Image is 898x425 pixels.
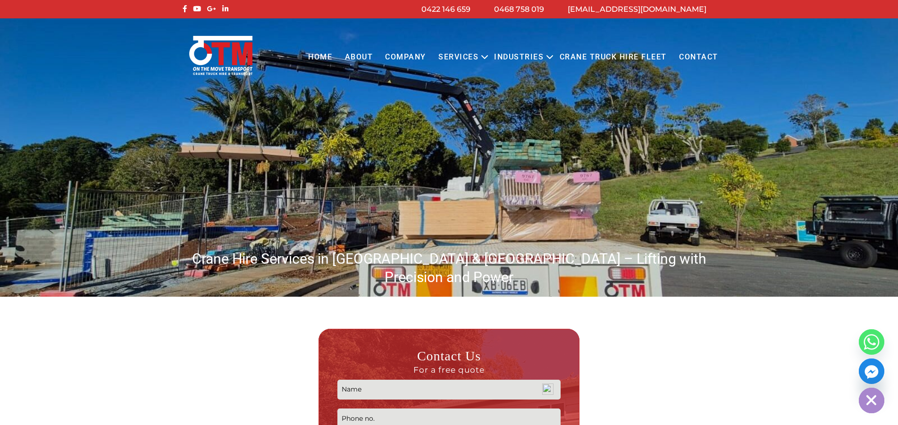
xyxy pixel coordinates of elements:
[180,250,718,286] h1: Crane Hire Services in [GEOGRAPHIC_DATA] & [GEOGRAPHIC_DATA] – Lifting with Precision and Power
[673,44,724,70] a: Contact
[337,365,561,375] span: For a free quote
[338,44,379,70] a: About
[432,44,485,70] a: Services
[488,44,550,70] a: Industries
[187,35,254,76] img: Otmtransport
[568,5,706,14] a: [EMAIL_ADDRESS][DOMAIN_NAME]
[553,44,672,70] a: Crane Truck Hire Fleet
[337,348,561,375] h3: Contact Us
[337,380,561,400] input: Name
[421,5,470,14] a: 0422 146 659
[494,5,544,14] a: 0468 758 019
[302,44,338,70] a: Home
[542,383,554,395] img: npw-badge-icon-locked.svg
[859,358,884,384] a: Facebook_Messenger
[379,44,432,70] a: COMPANY
[859,329,884,355] a: Whatsapp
